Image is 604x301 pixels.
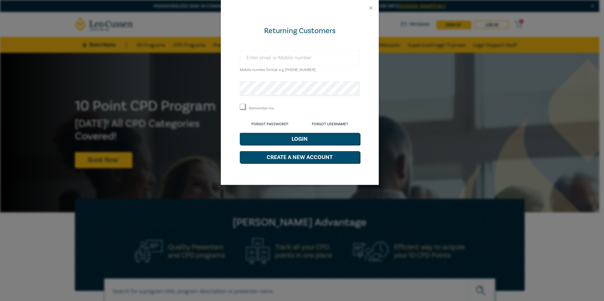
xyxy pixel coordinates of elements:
input: Enter email or Mobile number [240,50,360,65]
small: Mobile number format e.g [PHONE_NUMBER] [240,68,316,72]
a: Forgot Username? [312,122,348,127]
button: Login [240,133,360,145]
button: Close [368,5,374,11]
a: Forgot Password? [251,122,288,127]
button: Create a New Account [240,151,360,163]
label: Remember me [249,106,274,111]
div: Returning Customers [240,26,360,36]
